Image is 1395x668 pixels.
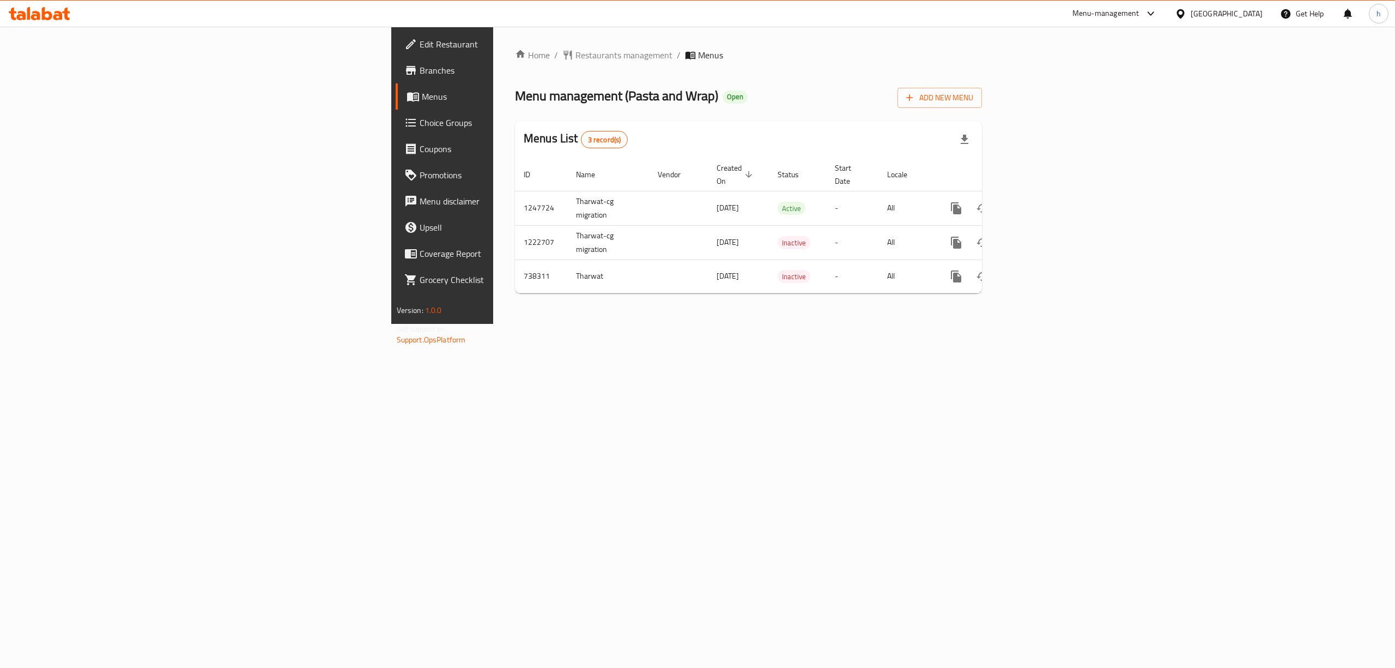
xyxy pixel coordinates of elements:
[778,202,805,215] span: Active
[677,49,681,62] li: /
[396,240,624,267] a: Coverage Report
[420,116,616,129] span: Choice Groups
[396,31,624,57] a: Edit Restaurant
[396,110,624,136] a: Choice Groups
[425,303,442,317] span: 1.0.0
[717,201,739,215] span: [DATE]
[420,195,616,208] span: Menu disclaimer
[581,135,628,145] span: 3 record(s)
[1072,7,1139,20] div: Menu-management
[420,64,616,77] span: Branches
[1191,8,1263,20] div: [GEOGRAPHIC_DATA]
[658,168,695,181] span: Vendor
[717,269,739,283] span: [DATE]
[397,333,466,347] a: Support.OpsPlatform
[969,195,996,221] button: Change Status
[878,260,935,293] td: All
[897,88,982,108] button: Add New Menu
[717,161,756,188] span: Created On
[420,273,616,286] span: Grocery Checklist
[524,130,628,148] h2: Menus List
[778,270,810,283] span: Inactive
[576,168,609,181] span: Name
[878,225,935,260] td: All
[422,90,616,103] span: Menus
[906,91,973,105] span: Add New Menu
[887,168,921,181] span: Locale
[778,237,810,249] span: Inactive
[826,191,878,225] td: -
[420,38,616,51] span: Edit Restaurant
[943,195,969,221] button: more
[515,158,1057,293] table: enhanced table
[717,235,739,249] span: [DATE]
[396,162,624,188] a: Promotions
[826,260,878,293] td: -
[396,267,624,293] a: Grocery Checklist
[396,136,624,162] a: Coupons
[826,225,878,260] td: -
[396,188,624,214] a: Menu disclaimer
[397,303,423,317] span: Version:
[878,191,935,225] td: All
[524,168,544,181] span: ID
[1376,8,1381,20] span: h
[420,247,616,260] span: Coverage Report
[723,92,748,101] span: Open
[515,49,982,62] nav: breadcrumb
[396,214,624,240] a: Upsell
[581,131,628,148] div: Total records count
[396,57,624,83] a: Branches
[420,142,616,155] span: Coupons
[723,91,748,104] div: Open
[396,83,624,110] a: Menus
[420,168,616,182] span: Promotions
[397,322,447,336] span: Get support on:
[969,263,996,290] button: Change Status
[943,263,969,290] button: more
[951,127,978,153] div: Export file
[935,158,1057,191] th: Actions
[778,168,813,181] span: Status
[969,230,996,256] button: Change Status
[943,230,969,256] button: more
[420,221,616,234] span: Upsell
[698,49,723,62] span: Menus
[835,161,865,188] span: Start Date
